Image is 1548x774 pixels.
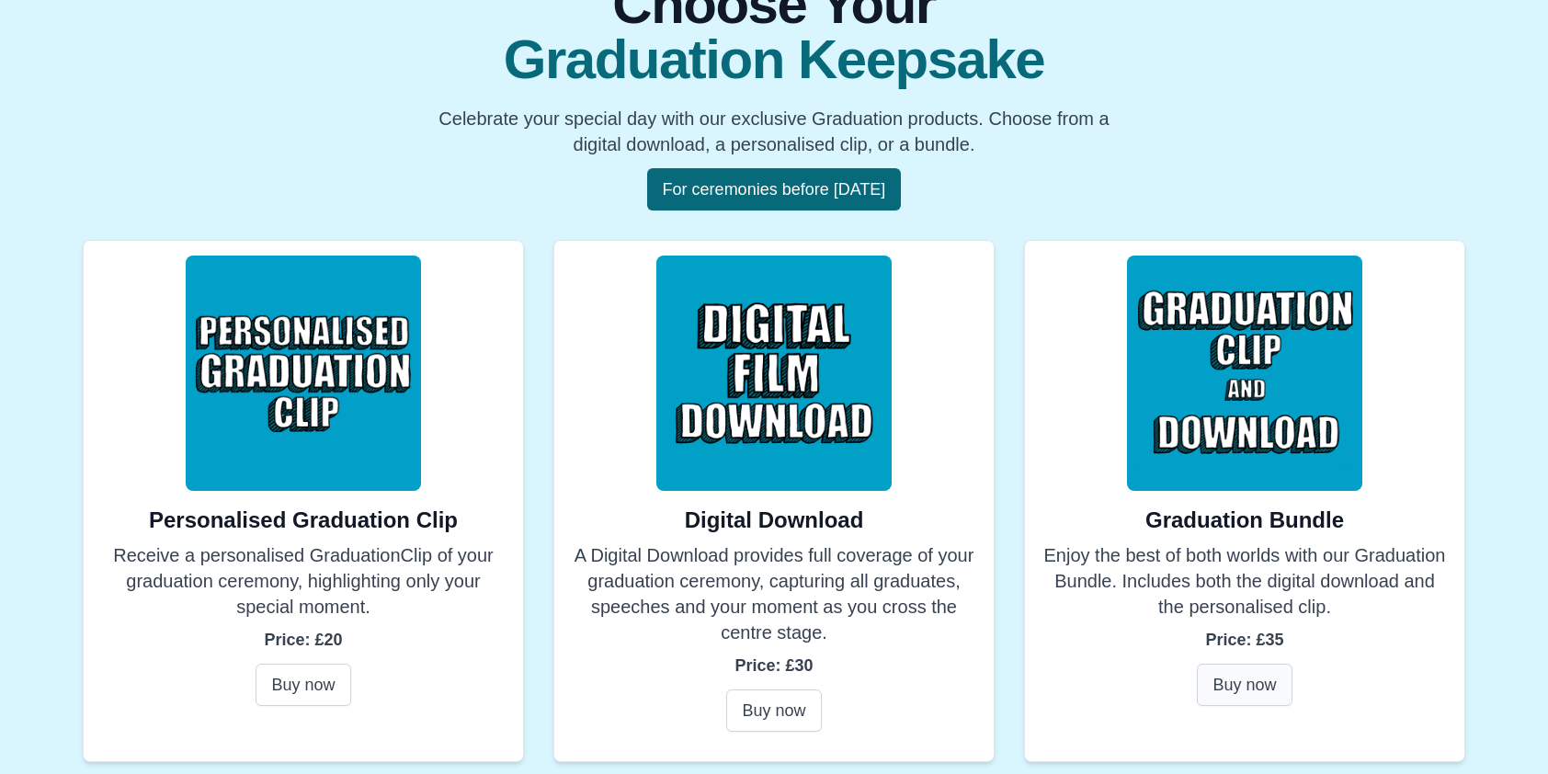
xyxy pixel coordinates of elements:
[569,542,979,645] p: A Digital Download provides full coverage of your graduation ceremony, capturing all graduates, s...
[421,106,1127,157] p: Celebrate your special day with our exclusive Graduation products. Choose from a digital download...
[83,32,1465,87] span: Graduation Keepsake
[264,627,342,653] p: Price: £20
[1127,256,1362,491] img: Bundle Image
[685,506,864,535] h2: Digital Download
[256,664,350,706] button: Buy now
[1205,627,1283,653] p: Price: £35
[734,653,813,678] p: Price: £30
[149,506,458,535] h2: Personalised Graduation Clip
[656,256,892,491] img: Digital Download Image
[1197,664,1292,706] button: Buy now
[98,542,508,620] p: Receive a personalised GraduationClip of your graduation ceremony, highlighting only your special...
[1145,506,1344,535] h2: Graduation Bundle
[726,689,821,732] button: Buy now
[1040,542,1450,620] p: Enjoy the best of both worlds with our Graduation Bundle. Includes both the digital download and ...
[647,168,902,211] button: For ceremonies before [DATE]
[186,256,421,491] img: Personalised Clip Image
